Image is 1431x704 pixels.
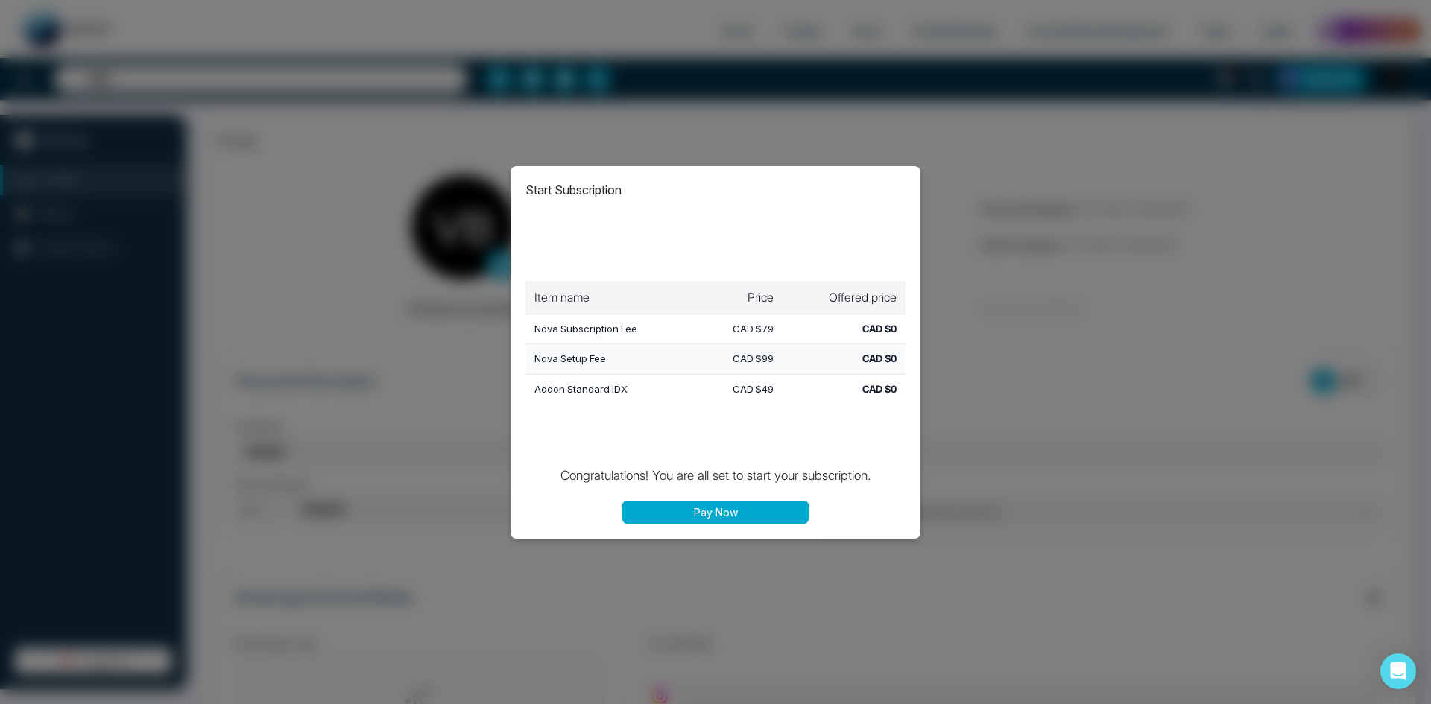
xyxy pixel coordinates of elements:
[783,314,906,344] td: CAD $0
[560,466,871,486] p: Congratulations! You are all set to start your subscription.
[525,181,622,199] p: Start Subscription
[525,281,906,405] table: Purchased items with prices and discounted prices
[698,314,783,344] td: CAD $79
[698,281,783,314] th: Price
[1380,653,1416,689] div: Open Intercom Messenger
[783,374,906,404] td: CAD $0
[698,344,783,375] td: CAD $99
[622,501,809,524] button: Pay Now
[783,281,906,314] th: Offered price
[525,314,698,344] td: Nova Subscription Fee
[525,281,698,314] th: Item name
[525,374,698,404] td: Addon Standard IDX
[698,374,783,404] td: CAD $49
[783,344,906,375] td: CAD $0
[525,344,698,375] td: Nova Setup Fee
